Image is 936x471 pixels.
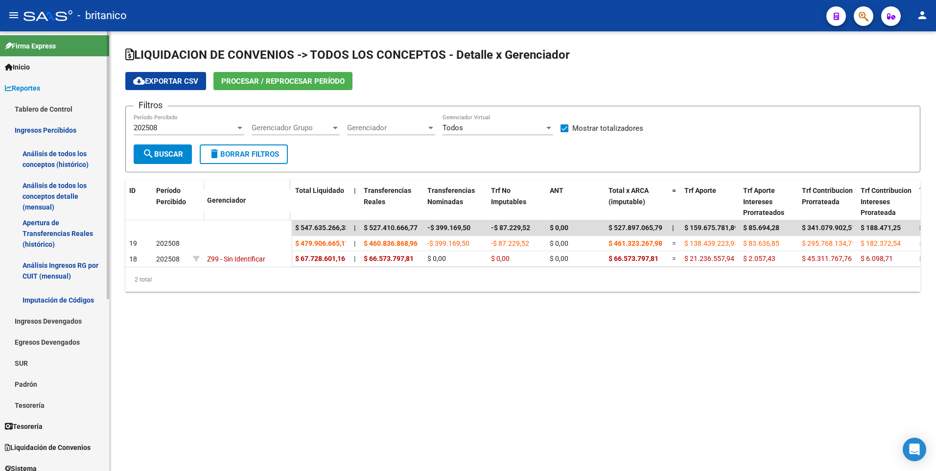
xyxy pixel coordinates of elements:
datatable-header-cell: Trf Contribucion Prorrateada [798,180,857,223]
span: Trf Contribucion Intereses Prorateada [861,187,912,217]
span: Gerenciador [347,123,426,132]
span: Total Liquidado [295,187,344,194]
button: Exportar CSV [125,72,206,90]
datatable-header-cell: ANT [546,180,605,223]
datatable-header-cell: | [350,180,360,223]
span: $ 0,00 [491,255,510,262]
span: $ 85.694,28 [743,224,779,232]
span: = [672,239,676,247]
span: = [672,255,676,262]
mat-icon: delete [209,148,220,160]
span: ANT [550,187,563,194]
span: Borrar Filtros [209,150,279,159]
span: - britanico [77,5,127,26]
span: -$ 399.169,50 [427,224,470,232]
datatable-header-cell: Transferencias Reales [360,180,423,223]
datatable-header-cell: Gerenciador [203,190,291,211]
span: $ 527.897.065,79 [608,224,662,232]
span: | [354,239,355,247]
div: Open Intercom Messenger [903,438,926,461]
span: 202508 [156,239,180,247]
datatable-header-cell: ID [125,180,152,221]
span: 19 [129,239,137,247]
span: Liquidación de Convenios [5,442,91,453]
span: Período Percibido [156,187,186,206]
span: Transferencias Reales [364,187,411,206]
span: $ 67.728.601,16 [295,255,345,262]
span: $ 341.079.902,51 [802,224,856,232]
span: Mostrar totalizadores [572,122,643,134]
span: $ 295.768.134,75 [802,239,856,247]
span: $ 479.906.665,17 [295,239,349,247]
span: Inicio [5,62,30,72]
span: Trf Aporte [684,187,716,194]
span: Transferencias Nominadas [427,187,475,206]
span: $ 461.323.267,98 [608,239,662,247]
span: Trf Contribucion Prorrateada [802,187,853,206]
span: $ 527.410.666,77 [364,224,418,232]
datatable-header-cell: Trf No Imputables [487,180,546,223]
mat-icon: menu [8,9,20,21]
datatable-header-cell: Transferencias Nominadas [423,180,487,223]
span: $ 159.675.781,89 [684,224,738,232]
span: Exportar CSV [133,77,198,86]
span: Gerenciador [207,196,246,204]
span: 202508 [134,123,157,132]
span: $ 83.636,85 [743,239,779,247]
button: Borrar Filtros [200,144,288,164]
datatable-header-cell: Trf Aporte [680,180,739,223]
span: = [672,187,676,194]
span: 18 [129,255,137,263]
span: $ 0,00 [427,255,446,262]
span: $ 547.635.266,33 [295,224,349,232]
span: Firma Express [5,41,56,51]
datatable-header-cell: = [668,180,680,223]
span: $ 0,00 [550,255,568,262]
span: Gerenciador Grupo [252,123,331,132]
span: | [672,224,674,232]
span: -$ 87.229,52 [491,224,530,232]
span: $ 138.439.223,95 [684,239,738,247]
span: 202508 [156,255,180,263]
span: $ 6.098,71 [861,255,893,262]
span: Procesar / Reprocesar período [221,77,345,86]
span: Z99 - Sin Identificar [207,255,265,263]
span: $ 182.372,54 [861,239,901,247]
span: $ 188.471,25 [861,224,901,232]
span: LIQUIDACION DE CONVENIOS -> TODOS LOS CONCEPTOS - Detalle x Gerenciador [125,48,570,62]
span: Trf Aporte Intereses Prorrateados [743,187,784,217]
span: Tesorería [5,421,43,432]
span: $ 66.573.797,81 [364,255,414,262]
span: Trf No Imputables [491,187,526,206]
span: $ 66.573.797,81 [608,255,658,262]
span: $ 45.311.767,76 [802,255,852,262]
datatable-header-cell: Total Liquidado [291,180,350,223]
datatable-header-cell: Trf Contribucion Intereses Prorateada [857,180,915,223]
datatable-header-cell: Trf Aporte Intereses Prorrateados [739,180,798,223]
span: | [354,224,356,232]
span: | [354,187,356,194]
datatable-header-cell: Total x ARCA (imputable) [605,180,668,223]
span: Total x ARCA (imputable) [608,187,649,206]
span: ID [129,187,136,194]
span: Buscar [142,150,183,159]
mat-icon: cloud_download [133,75,145,87]
button: Buscar [134,144,192,164]
span: Reportes [5,83,40,94]
span: | [354,255,355,262]
mat-icon: person [916,9,928,21]
div: 2 total [125,267,920,292]
span: $ 21.236.557,94 [684,255,734,262]
span: -$ 399.169,50 [427,239,469,247]
span: -$ 87.229,52 [491,239,529,247]
span: $ 0,00 [550,224,568,232]
button: Procesar / Reprocesar período [213,72,352,90]
span: $ 2.057,43 [743,255,775,262]
mat-icon: search [142,148,154,160]
datatable-header-cell: Período Percibido [152,180,189,221]
h3: Filtros [134,98,167,112]
span: $ 460.836.868,96 [364,239,418,247]
span: $ 0,00 [550,239,568,247]
span: Todos [443,123,463,132]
